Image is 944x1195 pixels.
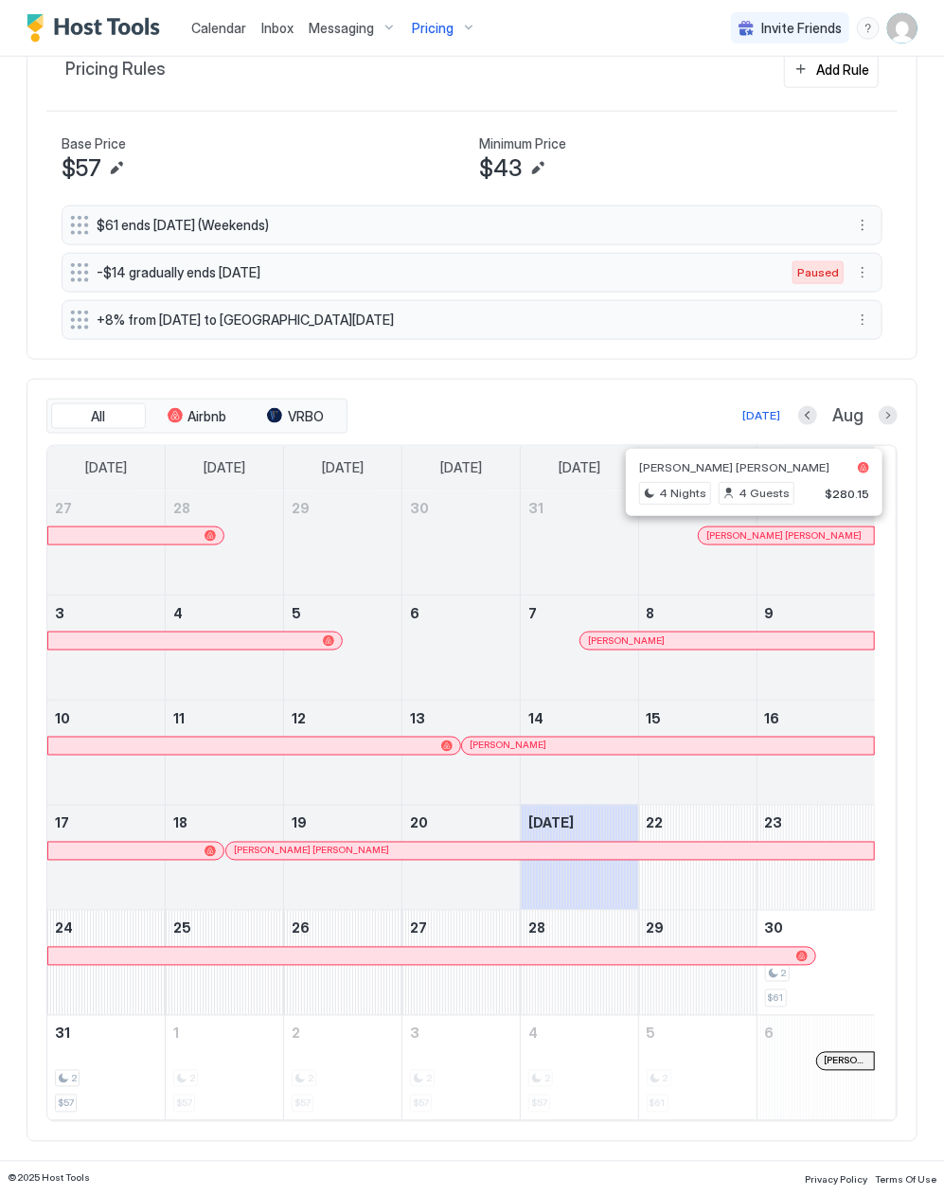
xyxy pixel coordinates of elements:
a: August 23, 2025 [757,806,875,841]
td: August 28, 2025 [520,910,638,1015]
td: August 9, 2025 [757,595,875,700]
span: 23 [765,815,783,831]
a: August 26, 2025 [284,911,401,946]
a: July 31, 2025 [521,490,638,526]
span: 12 [292,710,306,726]
span: Calendar [191,20,246,36]
span: 30 [765,920,784,936]
a: August 24, 2025 [47,911,165,946]
a: Wednesday [425,446,497,490]
a: Tuesday [307,446,379,490]
span: $57 [62,154,101,183]
td: August 13, 2025 [402,700,521,805]
div: [PERSON_NAME] [PERSON_NAME] [706,529,866,542]
a: August 12, 2025 [284,701,401,736]
a: August 10, 2025 [47,701,165,736]
div: tab-group [46,399,347,435]
td: August 16, 2025 [757,700,875,805]
span: 25 [173,920,191,936]
span: Inbox [261,20,294,36]
span: 4 Nights [659,485,706,502]
span: Base Price [62,135,126,152]
button: More options [851,309,874,331]
td: August 20, 2025 [402,805,521,910]
td: August 25, 2025 [166,910,284,1015]
span: [DATE] [528,815,574,831]
a: August 15, 2025 [639,701,757,736]
span: 27 [410,920,427,936]
span: 20 [410,815,428,831]
div: menu [851,261,874,284]
span: 1 [173,1026,179,1042]
span: [DATE] [322,459,364,476]
td: August 31, 2025 [47,1015,166,1120]
span: Privacy Policy [805,1174,867,1186]
div: [PERSON_NAME] [PERSON_NAME] [234,845,866,857]
td: August 21, 2025 [520,805,638,910]
span: 31 [55,1026,70,1042]
a: August 13, 2025 [402,701,520,736]
span: 31 [528,500,543,516]
span: Minimum Price [480,135,567,152]
td: August 23, 2025 [757,805,875,910]
td: August 7, 2025 [520,595,638,700]
span: 30 [410,500,429,516]
td: July 28, 2025 [166,490,284,596]
span: 3 [410,1026,419,1042]
span: 4 Guests [739,485,790,502]
td: August 27, 2025 [402,910,521,1015]
td: September 4, 2025 [520,1015,638,1120]
span: 28 [173,500,190,516]
div: menu [851,309,874,331]
span: [DATE] [559,459,600,476]
span: 8 [647,605,655,621]
span: 16 [765,710,780,726]
a: Monday [188,446,260,490]
button: Edit [105,157,128,180]
span: Aug [832,405,864,427]
span: 4 [173,605,183,621]
span: 27 [55,500,72,516]
span: All [92,408,106,425]
div: [PERSON_NAME] [470,740,866,752]
button: More options [851,261,874,284]
td: September 2, 2025 [284,1015,402,1120]
span: 2 [781,968,787,980]
td: July 27, 2025 [47,490,166,596]
span: VRBO [288,408,324,425]
td: July 29, 2025 [284,490,402,596]
td: August 22, 2025 [638,805,757,910]
a: September 6, 2025 [757,1016,875,1051]
button: Add Rule [784,51,879,88]
a: August 31, 2025 [47,1016,165,1051]
button: VRBO [248,403,343,430]
span: 10 [55,710,70,726]
td: August 24, 2025 [47,910,166,1015]
a: September 2, 2025 [284,1016,401,1051]
a: August 17, 2025 [47,806,165,841]
a: Inbox [261,18,294,38]
a: August 9, 2025 [757,596,875,631]
button: [DATE] [739,404,783,427]
span: [PERSON_NAME] [588,634,665,647]
span: Invite Friends [761,20,842,37]
button: All [51,403,146,430]
td: August 12, 2025 [284,700,402,805]
span: 26 [292,920,310,936]
a: August 3, 2025 [47,596,165,631]
td: August 10, 2025 [47,700,166,805]
span: -$14 gradually ends [DATE] [97,264,774,281]
span: +8% from [DATE] to [GEOGRAPHIC_DATA][DATE] [97,312,832,329]
td: August 30, 2025 [757,910,875,1015]
span: Terms Of Use [875,1174,936,1186]
span: 3 [55,605,64,621]
a: September 4, 2025 [521,1016,638,1051]
span: [DATE] [204,459,245,476]
span: [PERSON_NAME] [PERSON_NAME] [639,460,829,474]
a: August 16, 2025 [757,701,875,736]
span: Messaging [309,20,374,37]
span: 29 [292,500,310,516]
a: August 28, 2025 [521,911,638,946]
a: August 11, 2025 [166,701,283,736]
td: August 19, 2025 [284,805,402,910]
